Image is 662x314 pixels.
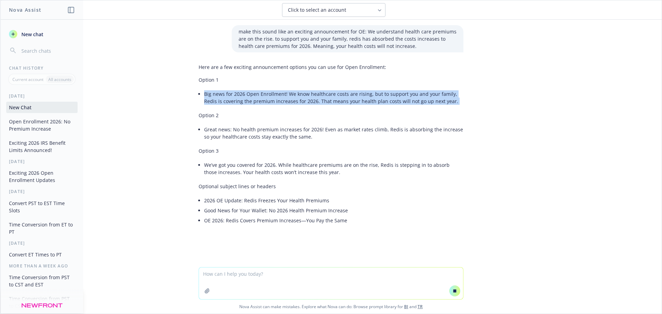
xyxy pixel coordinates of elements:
[6,293,78,312] button: Time Conversion from PST to CST
[204,215,463,225] li: OE 2026: Redis Covers Premium Increases—You Pay the Same
[1,189,83,194] div: [DATE]
[199,112,463,119] p: Option 2
[9,6,41,13] h1: Nova Assist
[204,89,463,106] li: Big news for 2026 Open Enrollment! We know healthcare costs are rising, but to support you and yo...
[1,263,83,269] div: More than a week ago
[1,93,83,99] div: [DATE]
[6,137,78,156] button: Exciting 2026 IRS Benefit Limits Announced!
[6,28,78,40] button: New chat
[6,197,78,216] button: Convert PST to EST Time Slots
[1,159,83,164] div: [DATE]
[6,219,78,237] button: Time Conversion from ET to PT
[6,249,78,260] button: Convert ET Times to PT
[6,272,78,290] button: Time Conversion from PST to CST and EST
[404,304,408,310] a: BI
[1,240,83,246] div: [DATE]
[20,46,75,55] input: Search chats
[204,205,463,215] li: Good News for Your Wallet: No 2026 Health Premium Increase
[12,77,43,82] p: Current account
[6,167,78,186] button: Exciting 2026 Open Enrollment Updates
[418,304,423,310] a: TR
[288,7,346,13] span: Click to select an account
[199,147,463,154] p: Option 3
[6,102,78,113] button: New Chat
[6,116,78,134] button: Open Enrollment 2026: No Premium Increase
[48,77,71,82] p: All accounts
[199,63,463,71] p: Here are a few exciting announcement options you can use for Open Enrollment:
[204,160,463,177] li: We’ve got you covered for 2026. While healthcare premiums are on the rise, Redis is stepping in t...
[199,183,463,190] p: Optional subject lines or headers
[204,124,463,142] li: Great news: No health premium increases for 2026! Even as market rates climb, Redis is absorbing ...
[20,31,43,38] span: New chat
[1,65,83,71] div: Chat History
[204,195,463,205] li: 2026 OE Update: Redis Freezes Your Health Premiums
[199,76,463,83] p: Option 1
[3,300,659,314] span: Nova Assist can make mistakes. Explore what Nova can do: Browse prompt library for and
[239,28,457,50] p: make this sound like an exciting announcement for OE: We understand health care premiums are on t...
[282,3,385,17] button: Click to select an account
